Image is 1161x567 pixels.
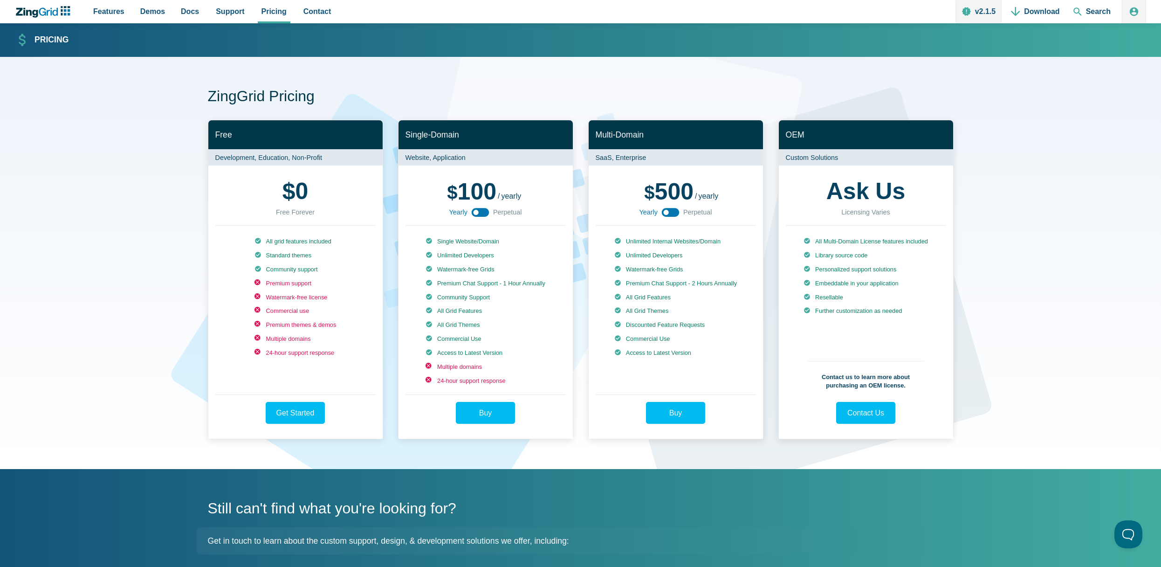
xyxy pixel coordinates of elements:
[614,307,737,315] li: All Grid Themes
[254,293,337,302] li: Watermark-free license
[16,32,69,48] a: Pricing
[804,265,928,274] li: Personalized support solutions
[589,120,763,150] h2: Multi-Domain
[589,149,763,166] p: SaaS, Enterprise
[614,321,737,329] li: Discounted Feature Requests
[779,120,953,150] h2: OEM
[1114,520,1142,548] iframe: Toggle Customer Support
[447,179,496,205] span: 100
[426,293,545,302] li: Community Support
[282,180,295,203] span: $
[426,307,545,315] li: All Grid Features
[197,527,954,554] p: Get in touch to learn about the custom support, design, & development solutions we offer, including:
[282,180,309,203] strong: 0
[208,499,954,520] h2: Still can't find what you're looking for?
[254,279,337,288] li: Premium support
[276,207,315,218] div: Free Forever
[208,87,954,108] h1: ZingGrid Pricing
[804,251,928,260] li: Library source code
[683,207,712,218] span: Perpetual
[614,279,737,288] li: Premium Chat Support - 2 Hours Annually
[614,293,737,302] li: All Grid Features
[493,207,522,218] span: Perpetual
[426,265,545,274] li: Watermark-free Grids
[254,307,337,315] li: Commercial use
[34,36,69,44] strong: Pricing
[614,251,737,260] li: Unlimited Developers
[254,265,337,274] li: Community support
[804,237,928,246] li: All Multi-Domain License features included
[779,149,953,166] p: Custom Solutions
[426,363,545,371] li: Multiple domains
[426,377,545,385] li: 24-hour support response
[449,207,467,218] span: Yearly
[804,279,928,288] li: Embeddable in your application
[426,279,545,288] li: Premium Chat Support - 1 Hour Annually
[140,5,165,18] span: Demos
[426,335,545,343] li: Commercial Use
[254,237,337,246] li: All grid features included
[208,149,383,166] p: Development, Education, Non-Profit
[614,237,737,246] li: Unlimited Internal Websites/Domain
[216,5,244,18] span: Support
[498,193,500,200] span: /
[303,5,331,18] span: Contact
[501,192,522,200] span: yearly
[646,402,705,424] a: Buy
[614,335,737,343] li: Commercial Use
[644,179,694,205] span: 500
[426,321,545,329] li: All Grid Themes
[266,402,325,424] a: Get Started
[254,349,337,357] li: 24-hour support response
[456,402,515,424] a: Buy
[398,120,573,150] h2: Single-Domain
[695,193,697,200] span: /
[254,335,337,343] li: Multiple domains
[398,149,573,166] p: Website, Application
[614,265,737,274] li: Watermark-free Grids
[426,237,545,246] li: Single Website/Domain
[254,321,337,329] li: Premium themes & demos
[804,307,928,315] li: Further customization as needed
[208,120,383,150] h2: Free
[836,402,895,424] a: Contact Us
[841,207,890,218] div: Licensing Varies
[699,192,719,200] span: yearly
[261,5,287,18] span: Pricing
[93,5,124,18] span: Features
[614,349,737,357] li: Access to Latest Version
[426,349,545,357] li: Access to Latest Version
[826,180,906,203] strong: Ask Us
[804,293,928,302] li: Resellable
[808,361,924,390] p: Contact us to learn more about purchasing an OEM license.
[254,251,337,260] li: Standard themes
[639,207,657,218] span: Yearly
[426,251,545,260] li: Unlimited Developers
[15,6,75,18] a: ZingChart Logo. Click to return to the homepage
[181,5,199,18] span: Docs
